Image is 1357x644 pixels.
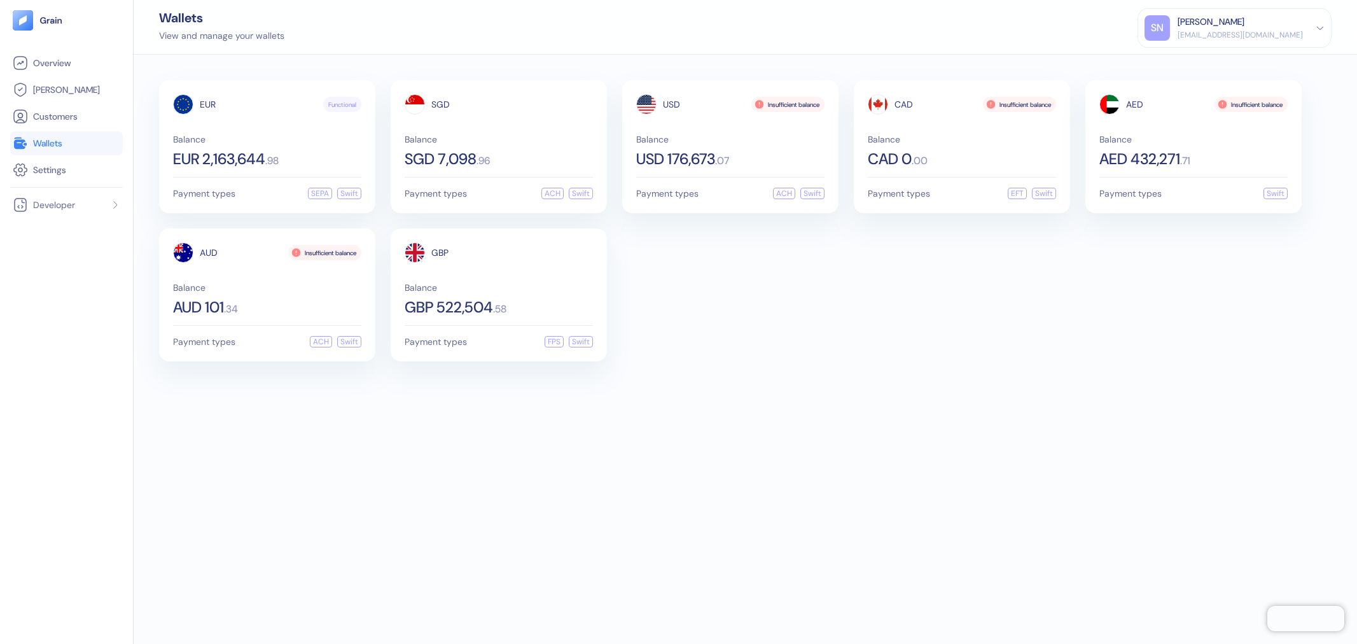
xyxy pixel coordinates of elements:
[636,151,715,167] span: USD 176,673
[224,304,238,314] span: . 34
[200,248,218,257] span: AUD
[751,97,825,112] div: Insufficient balance
[33,137,62,150] span: Wallets
[1214,97,1288,112] div: Insufficient balance
[405,189,467,198] span: Payment types
[431,248,449,257] span: GBP
[1178,29,1303,41] div: [EMAIL_ADDRESS][DOMAIN_NAME]
[773,188,795,199] div: ACH
[868,189,930,198] span: Payment types
[405,135,593,144] span: Balance
[173,337,235,346] span: Payment types
[477,156,490,166] span: . 96
[983,97,1056,112] div: Insufficient balance
[1267,606,1344,631] iframe: Chatra live chat
[173,283,361,292] span: Balance
[715,156,729,166] span: . 07
[1032,188,1056,199] div: Swift
[868,135,1056,144] span: Balance
[13,55,120,71] a: Overview
[337,188,361,199] div: Swift
[310,336,332,347] div: ACH
[493,304,506,314] span: . 58
[405,300,493,315] span: GBP 522,504
[1145,15,1170,41] div: SN
[33,164,66,176] span: Settings
[33,110,78,123] span: Customers
[1180,156,1190,166] span: . 71
[39,16,63,25] img: logo
[405,151,477,167] span: SGD 7,098
[13,10,33,31] img: logo-tablet-V2.svg
[663,100,680,109] span: USD
[868,151,912,167] span: CAD 0
[173,189,235,198] span: Payment types
[288,245,361,260] div: Insufficient balance
[13,162,120,178] a: Settings
[33,57,71,69] span: Overview
[13,136,120,151] a: Wallets
[13,109,120,124] a: Customers
[337,336,361,347] div: Swift
[894,100,913,109] span: CAD
[200,100,216,109] span: EUR
[1126,100,1143,109] span: AED
[33,83,100,96] span: [PERSON_NAME]
[636,189,699,198] span: Payment types
[405,337,467,346] span: Payment types
[405,283,593,292] span: Balance
[800,188,825,199] div: Swift
[173,300,224,315] span: AUD 101
[173,135,361,144] span: Balance
[1099,151,1180,167] span: AED 432,271
[1263,188,1288,199] div: Swift
[328,100,356,109] span: Functional
[265,156,279,166] span: . 98
[173,151,265,167] span: EUR 2,163,644
[1178,15,1244,29] div: [PERSON_NAME]
[912,156,928,166] span: . 00
[159,11,284,24] div: Wallets
[1099,189,1162,198] span: Payment types
[13,82,120,97] a: [PERSON_NAME]
[33,199,75,211] span: Developer
[431,100,450,109] span: SGD
[569,188,593,199] div: Swift
[159,29,284,43] div: View and manage your wallets
[541,188,564,199] div: ACH
[569,336,593,347] div: Swift
[636,135,825,144] span: Balance
[1099,135,1288,144] span: Balance
[1008,188,1027,199] div: EFT
[308,188,332,199] div: SEPA
[545,336,564,347] div: FPS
